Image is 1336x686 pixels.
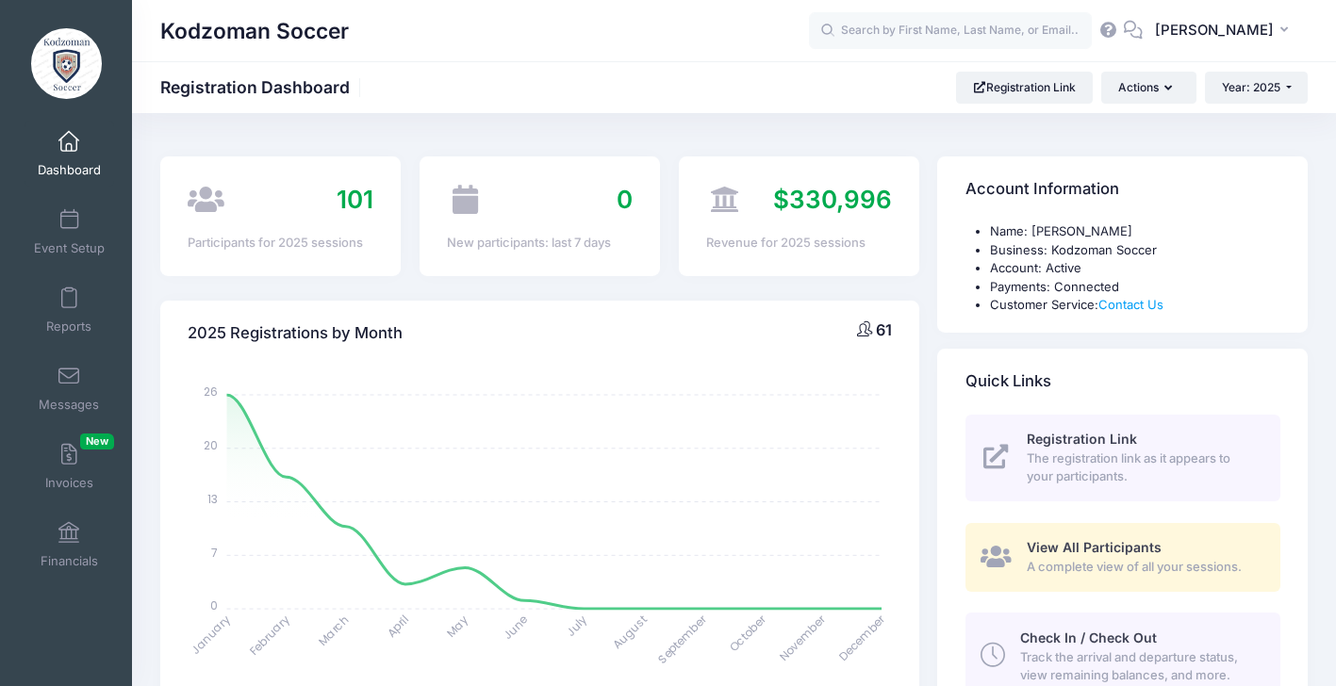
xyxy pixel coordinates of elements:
[384,612,412,640] tspan: April
[188,234,373,253] div: Participants for 2025 sessions
[1098,297,1163,312] a: Contact Us
[1027,539,1162,555] span: View All Participants
[25,355,114,421] a: Messages
[776,611,830,664] tspan: November
[207,491,218,507] tspan: 13
[990,259,1280,278] li: Account: Active
[965,523,1280,592] a: View All Participants A complete view of all your sessions.
[38,162,101,178] span: Dashboard
[1222,80,1280,94] span: Year: 2025
[965,415,1280,501] a: Registration Link The registration link as it appears to your participants.
[617,185,633,214] span: 0
[1205,72,1308,104] button: Year: 2025
[500,612,531,643] tspan: June
[34,240,105,256] span: Event Setup
[337,185,373,214] span: 101
[1155,20,1274,41] span: [PERSON_NAME]
[965,354,1051,408] h4: Quick Links
[204,437,218,453] tspan: 20
[25,433,114,499] a: InvoicesNew
[965,163,1119,217] h4: Account Information
[188,612,234,658] tspan: January
[990,296,1280,315] li: Customer Service:
[315,612,353,649] tspan: March
[990,222,1280,241] li: Name: [PERSON_NAME]
[25,121,114,187] a: Dashboard
[45,475,93,491] span: Invoices
[990,278,1280,297] li: Payments: Connected
[39,397,99,413] span: Messages
[443,612,471,640] tspan: May
[956,72,1093,104] a: Registration Link
[990,241,1280,260] li: Business: Kodzoman Soccer
[1027,431,1137,447] span: Registration Link
[706,234,892,253] div: Revenue for 2025 sessions
[25,512,114,578] a: Financials
[835,611,889,664] tspan: December
[25,199,114,265] a: Event Setup
[204,384,218,400] tspan: 26
[46,318,91,335] span: Reports
[563,612,591,640] tspan: July
[654,611,710,666] tspan: September
[447,234,633,253] div: New participants: last 7 days
[1027,558,1259,577] span: A complete view of all your sessions.
[1143,9,1308,53] button: [PERSON_NAME]
[211,545,218,561] tspan: 7
[809,12,1092,50] input: Search by First Name, Last Name, or Email...
[160,77,366,97] h1: Registration Dashboard
[188,307,403,361] h4: 2025 Registrations by Month
[773,185,892,214] span: $330,996
[210,597,218,613] tspan: 0
[1101,72,1196,104] button: Actions
[1020,629,1157,645] span: Check In / Check Out
[25,277,114,343] a: Reports
[80,433,114,449] span: New
[160,9,349,53] h1: Kodzoman Soccer
[726,611,770,655] tspan: October
[609,612,650,652] tspan: August
[876,320,892,339] span: 61
[1020,648,1259,685] span: Track the arrival and departure status, view remaining balances, and more.
[31,28,102,99] img: Kodzoman Soccer
[246,612,292,658] tspan: February
[1027,449,1259,486] span: The registration link as it appears to your participants.
[41,553,98,569] span: Financials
